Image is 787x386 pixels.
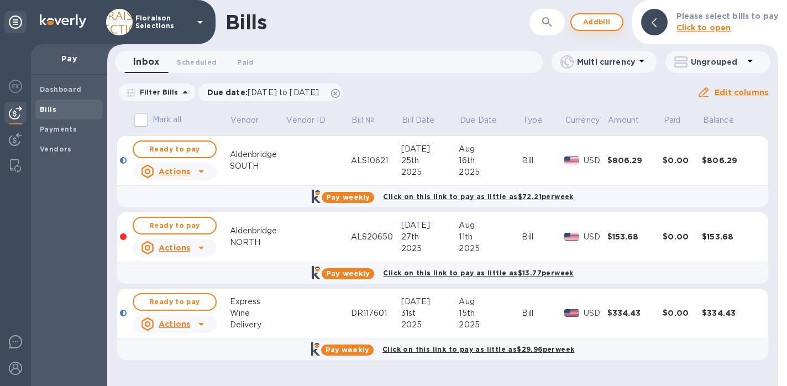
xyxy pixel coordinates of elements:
[580,15,613,29] span: Add bill
[40,53,98,64] p: Pay
[564,157,579,164] img: USD
[584,307,607,319] p: USD
[133,293,217,311] button: Ready to pay
[459,166,522,178] div: 2025
[133,54,159,70] span: Inbox
[40,145,72,153] b: Vendors
[351,114,389,126] span: Bill №
[402,114,449,126] span: Bill Date
[326,346,369,354] b: Pay weekly
[383,192,573,201] b: Click on this link to pay as little as $72.21 per week
[703,114,748,126] span: Balance
[326,193,370,201] b: Pay weekly
[703,114,734,126] p: Balance
[286,114,339,126] span: Vendor ID
[401,307,459,319] div: 31st
[607,307,663,319] div: $334.43
[402,114,434,126] p: Bill Date
[459,220,522,231] div: Aug
[401,296,459,307] div: [DATE]
[351,155,401,166] div: ALS10621
[522,155,564,166] div: Bill
[459,155,522,166] div: 16th
[676,23,731,32] b: Click to open
[702,155,758,166] div: $806.29
[607,155,663,166] div: $806.29
[663,307,702,319] div: $0.00
[9,80,22,93] img: Foreign exchange
[326,269,370,278] b: Pay weekly
[40,105,56,113] b: Bills
[570,13,623,31] button: Addbill
[459,143,522,155] div: Aug
[230,114,273,126] span: Vendor
[401,243,459,254] div: 2025
[523,114,543,126] p: Type
[351,231,401,243] div: ALS20650
[4,11,27,33] div: Unpin categories
[664,114,681,126] p: Paid
[383,269,573,277] b: Click on this link to pay as little as $13.77 per week
[230,307,286,319] div: Wine
[286,114,325,126] p: Vendor ID
[207,87,325,98] p: Due date :
[230,149,286,160] div: Aldenbridge
[40,125,77,133] b: Payments
[401,319,459,331] div: 2025
[564,309,579,317] img: USD
[351,114,374,126] p: Bill №
[135,14,191,30] p: Floraison Selections
[565,114,600,126] p: Currency
[237,56,254,68] span: Paid
[135,87,179,97] p: Filter Bills
[351,307,401,319] div: DR117601
[230,114,259,126] p: Vendor
[459,243,522,254] div: 2025
[401,220,459,231] div: [DATE]
[248,88,319,97] span: [DATE] to [DATE]
[664,114,695,126] span: Paid
[608,114,639,126] p: Amount
[230,237,286,248] div: NORTH
[676,12,778,20] b: Please select bills to pay
[143,295,207,309] span: Ready to pay
[691,56,743,67] p: Ungrouped
[702,307,758,319] div: $334.43
[460,114,497,126] p: Due Date
[159,167,190,176] u: Actions
[230,319,286,331] div: Delivery
[702,231,758,242] div: $153.68
[459,296,522,307] div: Aug
[382,345,574,353] b: Click on this link to pay as little as $29.96 per week
[401,143,459,155] div: [DATE]
[177,56,217,68] span: Scheduled
[577,56,635,67] p: Multi currency
[40,85,82,93] b: Dashboard
[522,307,564,319] div: Bill
[159,243,190,252] u: Actions
[715,88,768,97] u: Edit columns
[608,114,653,126] span: Amount
[198,84,343,101] div: Due date:[DATE] to [DATE]
[459,307,522,319] div: 15th
[523,114,557,126] span: Type
[159,320,190,328] u: Actions
[225,11,266,34] h1: Bills
[133,140,217,158] button: Ready to pay
[584,155,607,166] p: USD
[663,231,702,242] div: $0.00
[230,296,286,307] div: Express
[584,231,607,243] p: USD
[459,231,522,243] div: 11th
[153,114,181,126] p: Mark all
[230,160,286,172] div: SOUTH
[401,155,459,166] div: 25th
[522,231,564,243] div: Bill
[230,225,286,237] div: Aldenbridge
[143,143,207,156] span: Ready to pay
[401,231,459,243] div: 27th
[460,114,511,126] span: Due Date
[607,231,663,242] div: $153.68
[40,14,86,28] img: Logo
